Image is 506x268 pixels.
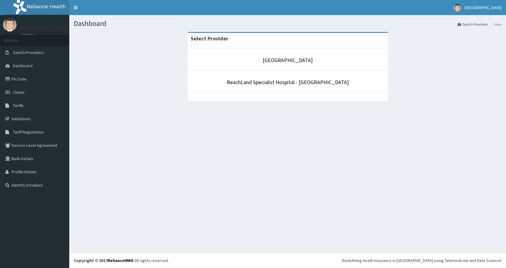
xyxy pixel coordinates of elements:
[69,253,506,268] footer: All rights reserved.
[263,57,313,64] a: [GEOGRAPHIC_DATA]
[458,22,488,27] a: Switch Providers
[13,90,25,95] span: Claims
[13,63,33,68] span: Dashboard
[74,20,501,27] h1: Dashboard
[465,5,501,10] span: [GEOGRAPHIC_DATA]
[13,103,24,108] span: Tariffs
[342,257,501,263] div: Redefining Heath Insurance in [GEOGRAPHIC_DATA] using Telemedicine and Data Science!
[3,18,17,32] img: User Image
[21,33,36,37] a: Online
[74,258,135,263] strong: Copyright © 2017 .
[489,22,501,27] li: Here
[13,50,44,55] span: Switch Providers
[108,258,133,263] a: RelianceHMO
[454,4,461,11] img: User Image
[191,35,228,42] strong: Select Provider
[227,79,349,86] a: BeachLand Specialist Hospital - [GEOGRAPHIC_DATA]
[13,129,44,135] span: Tariff Negotiation
[21,24,71,30] p: [GEOGRAPHIC_DATA]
